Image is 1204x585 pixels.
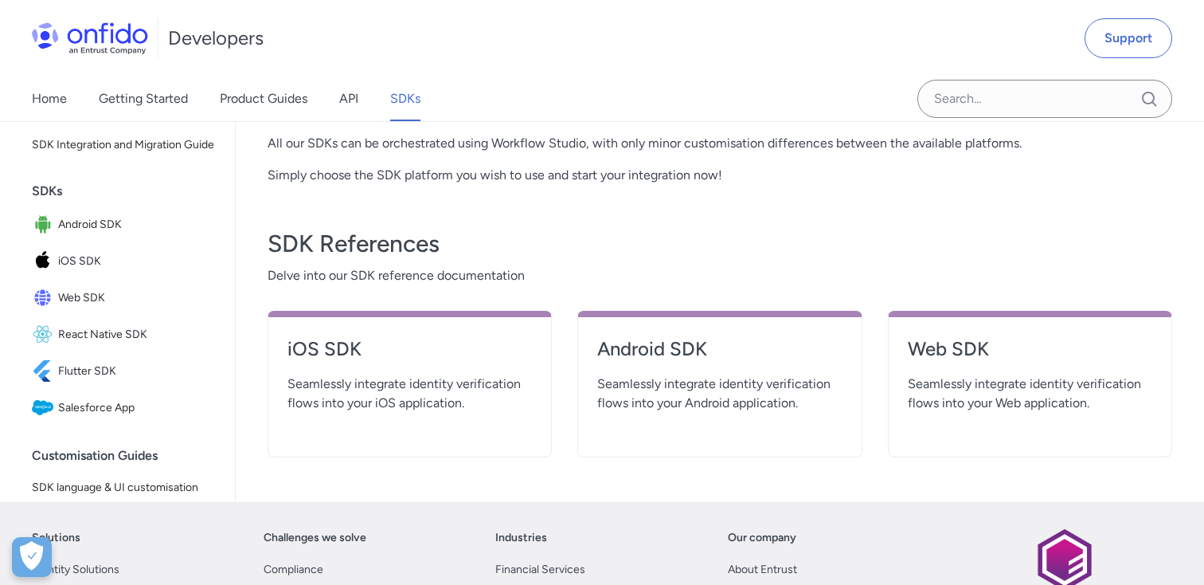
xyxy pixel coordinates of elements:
a: Identity Solutions [32,560,119,579]
span: Delve into our SDK reference documentation [268,266,1172,285]
a: IconAndroid SDKAndroid SDK [25,207,222,242]
span: Salesforce App [58,397,216,419]
div: Customisation Guides [32,440,229,472]
p: Simply choose the SDK platform you wish to use and start your integration now! [268,166,1172,185]
a: IconWeb SDKWeb SDK [25,281,222,316]
div: Cookie Preferences [12,537,52,577]
span: SDK Integration and Migration Guide [32,135,216,155]
a: API [339,77,358,121]
a: Our company [728,528,796,548]
a: Compliance [264,560,323,579]
a: Android SDK [597,336,842,375]
a: iOS SDK [287,336,532,375]
span: Seamlessly integrate identity verification flows into your Android application. [597,375,842,413]
a: IconiOS SDKiOS SDK [25,244,222,279]
p: All our SDKs can be orchestrated using Workflow Studio, with only minor customisation differences... [268,134,1172,153]
a: Challenges we solve [264,528,366,548]
a: Financial Services [495,560,585,579]
a: IconSalesforce AppSalesforce App [25,391,222,426]
a: SDK Integration and Migration Guide [25,129,222,161]
a: IconReact Native SDKReact Native SDK [25,317,222,352]
span: Seamlessly integrate identity verification flows into your Web application. [908,375,1152,413]
a: SDK language & UI customisation [25,472,222,504]
img: IconFlutter SDK [32,360,58,383]
img: IconSalesforce App [32,397,58,419]
a: About Entrust [728,560,797,579]
h1: Developers [168,26,264,51]
h4: iOS SDK [287,336,532,362]
h4: Android SDK [597,336,842,362]
input: Onfido search input field [917,80,1172,118]
a: Support [1085,18,1172,58]
a: Home [32,77,67,121]
a: Solutions [32,528,80,548]
img: IconAndroid SDK [32,214,58,236]
img: Onfido Logo [32,22,148,54]
button: Open Preferences [12,537,52,577]
a: IconFlutter SDKFlutter SDK [25,354,222,389]
span: iOS SDK [58,250,216,273]
span: Flutter SDK [58,360,216,383]
h3: SDK References [268,228,1172,260]
a: Product Guides [220,77,307,121]
img: IconWeb SDK [32,287,58,309]
a: Getting Started [99,77,188,121]
span: React Native SDK [58,324,216,346]
a: Web SDK [908,336,1152,375]
h4: Web SDK [908,336,1152,362]
span: Seamlessly integrate identity verification flows into your iOS application. [287,375,532,413]
div: SDKs [32,175,229,207]
a: SDKs [390,77,420,121]
a: Industries [495,528,547,548]
img: IconReact Native SDK [32,324,58,346]
img: IconiOS SDK [32,250,58,273]
span: Web SDK [58,287,216,309]
span: SDK language & UI customisation [32,478,216,497]
span: Android SDK [58,214,216,236]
